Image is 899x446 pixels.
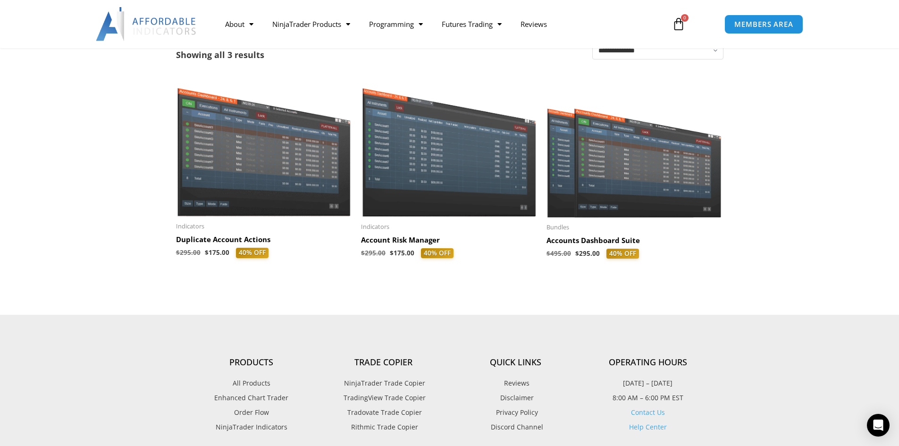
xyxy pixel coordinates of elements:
[361,77,537,217] img: Account Risk Manager
[216,13,661,35] nav: Menu
[582,392,714,404] p: 8:00 AM – 6:00 PM EST
[185,357,318,368] h4: Products
[546,223,723,231] span: Bundles
[360,13,432,35] a: Programming
[185,392,318,404] a: Enhanced Chart Trader
[205,248,209,257] span: $
[318,377,450,389] a: NinjaTrader Trade Copier
[233,377,270,389] span: All Products
[342,377,425,389] span: NinjaTrader Trade Copier
[318,406,450,419] a: Tradovate Trade Copier
[390,249,414,257] bdi: 175.00
[263,13,360,35] a: NinjaTrader Products
[318,421,450,433] a: Rithmic Trade Copier
[185,377,318,389] a: All Products
[546,249,550,258] span: $
[361,236,537,248] a: Account Risk Manager
[724,15,803,34] a: MEMBERS AREA
[575,249,579,258] span: $
[216,421,287,433] span: NinjaTrader Indicators
[867,414,890,437] div: Open Intercom Messenger
[546,249,571,258] bdi: 495.00
[658,10,699,38] a: 0
[96,7,197,41] img: LogoAI | Affordable Indicators – NinjaTrader
[361,236,537,245] h2: Account Risk Manager
[185,421,318,433] a: NinjaTrader Indicators
[511,13,556,35] a: Reviews
[205,248,229,257] bdi: 175.00
[176,77,352,217] img: Duplicate Account Actions
[421,248,454,259] span: 40% OFF
[345,406,422,419] span: Tradovate Trade Copier
[546,236,723,249] a: Accounts Dashboard Suite
[361,249,386,257] bdi: 295.00
[176,235,352,244] h2: Duplicate Account Actions
[361,223,537,231] span: Indicators
[349,421,418,433] span: Rithmic Trade Copier
[390,249,394,257] span: $
[432,13,511,35] a: Futures Trading
[318,392,450,404] a: TradingView Trade Copier
[361,249,365,257] span: $
[582,357,714,368] h4: Operating Hours
[494,406,538,419] span: Privacy Policy
[176,50,264,59] p: Showing all 3 results
[341,392,426,404] span: TradingView Trade Copier
[450,406,582,419] a: Privacy Policy
[234,406,269,419] span: Order Flow
[216,13,263,35] a: About
[734,21,793,28] span: MEMBERS AREA
[185,406,318,419] a: Order Flow
[498,392,534,404] span: Disclaimer
[176,248,201,257] bdi: 295.00
[214,392,288,404] span: Enhanced Chart Trader
[236,248,269,258] span: 40% OFF
[631,408,665,417] a: Contact Us
[488,421,543,433] span: Discord Channel
[450,357,582,368] h4: Quick Links
[546,77,723,217] img: Accounts Dashboard Suite
[450,377,582,389] a: Reviews
[176,248,180,257] span: $
[629,422,667,431] a: Help Center
[592,42,723,59] select: Shop order
[502,377,529,389] span: Reviews
[450,392,582,404] a: Disclaimer
[681,14,689,22] span: 0
[318,357,450,368] h4: Trade Copier
[606,249,639,259] span: 40% OFF
[546,236,723,245] h2: Accounts Dashboard Suite
[176,235,352,248] a: Duplicate Account Actions
[582,377,714,389] p: [DATE] – [DATE]
[176,222,352,230] span: Indicators
[575,249,600,258] bdi: 295.00
[450,421,582,433] a: Discord Channel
